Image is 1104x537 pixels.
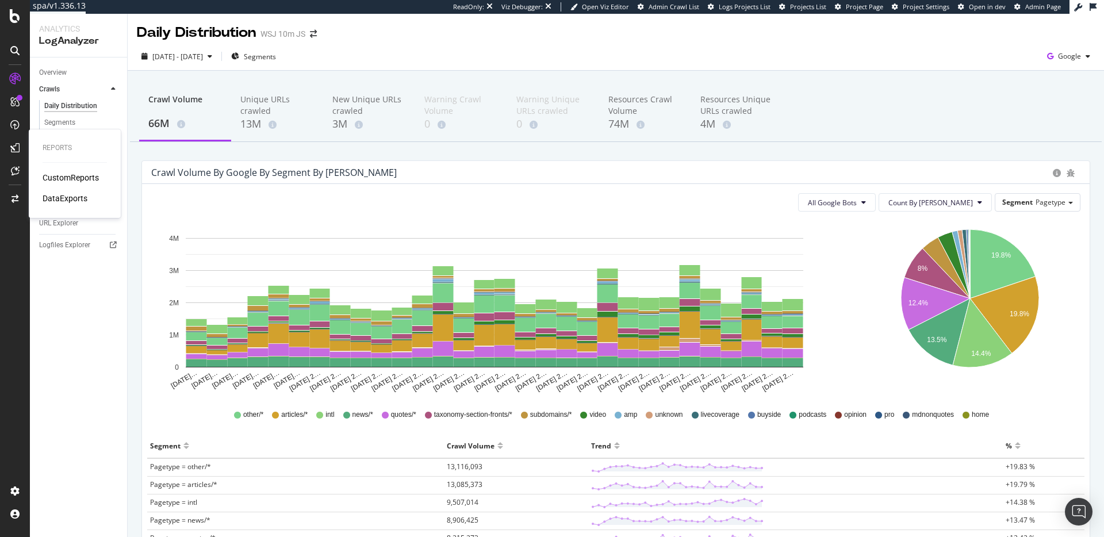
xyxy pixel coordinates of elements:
span: other/* [243,410,263,420]
span: All Google Bots [808,198,857,208]
div: WSJ 10m JS [260,28,305,40]
text: 4M [169,235,179,243]
span: 13,085,373 [447,480,482,489]
a: CustomReports [43,172,99,183]
div: 0 [424,117,498,132]
span: Open in dev [969,2,1006,11]
text: 1M [169,331,179,339]
text: 2M [169,299,179,307]
div: ReadOnly: [453,2,484,11]
button: All Google Bots [798,193,876,212]
span: Count By Day [888,198,973,208]
text: 3M [169,267,179,275]
span: [DATE] - [DATE] [152,52,203,62]
span: Project Page [846,2,883,11]
div: Logfiles Explorer [39,239,90,251]
span: home [972,410,989,420]
button: Google [1042,47,1095,66]
div: arrow-right-arrow-left [310,30,317,38]
text: 8% [917,265,927,273]
div: Trend [591,436,611,455]
a: Project Page [835,2,883,11]
a: URL Explorer [39,217,119,229]
svg: A chart. [861,221,1079,393]
span: 8,906,425 [447,515,478,525]
a: Admin Crawl List [638,2,699,11]
span: podcasts [799,410,826,420]
a: Admin Page [1014,2,1061,11]
span: amp [624,410,637,420]
div: Viz Debugger: [501,2,543,11]
div: 3M [332,117,406,132]
button: [DATE] - [DATE] [137,47,217,66]
span: Projects List [790,2,826,11]
span: Pagetype = intl [150,497,197,507]
span: intl [325,410,334,420]
span: Pagetype = other/* [150,462,211,471]
div: Daily Distribution [137,23,256,43]
span: buyside [757,410,781,420]
div: New Unique URLs crawled [332,94,406,117]
span: subdomains/* [530,410,572,420]
span: +19.83 % [1006,462,1035,471]
span: Google [1058,51,1081,61]
div: bug [1067,169,1075,177]
text: 12.4% [908,299,927,307]
div: Crawl Volume by google by Segment by [PERSON_NAME] [151,167,397,178]
div: Warning Unique URLs crawled [516,94,590,117]
span: Admin Page [1025,2,1061,11]
div: 0 [516,117,590,132]
div: 13M [240,117,314,132]
button: Count By [PERSON_NAME] [879,193,992,212]
div: Resources Unique URLs crawled [700,94,774,117]
div: circle-info [1053,169,1061,177]
a: DataExports [43,193,87,204]
span: quotes/* [391,410,416,420]
span: +19.79 % [1006,480,1035,489]
a: Logfiles Explorer [39,239,119,251]
svg: A chart. [151,221,837,393]
span: +13.47 % [1006,515,1035,525]
span: Logs Projects List [719,2,770,11]
span: Admin Crawl List [649,2,699,11]
span: Pagetype = articles/* [150,480,217,489]
a: Projects List [779,2,826,11]
div: Crawl Volume [148,94,222,116]
a: Project Settings [892,2,949,11]
span: +14.38 % [1006,497,1035,507]
div: % [1006,436,1012,455]
span: pro [884,410,894,420]
span: Open Viz Editor [582,2,629,11]
span: video [589,410,606,420]
span: Segments [244,52,276,62]
span: opinion [844,410,867,420]
text: 19.8% [991,251,1011,259]
div: Unique URLs crawled [240,94,314,117]
text: 13.5% [927,336,946,344]
span: Pagetype [1036,197,1065,207]
span: mdnonquotes [912,410,954,420]
a: Segments Distribution [44,117,119,141]
text: 19.8% [1010,310,1029,318]
div: URL Explorer [39,217,78,229]
div: 74M [608,117,682,132]
a: Logs Projects List [708,2,770,11]
div: Open Intercom Messenger [1065,498,1092,526]
span: taxonomy-section-fronts/* [434,410,512,420]
span: news/* [352,410,373,420]
a: Open in dev [958,2,1006,11]
div: Analytics [39,23,118,34]
text: 14.4% [971,350,991,358]
div: 4M [700,117,774,132]
div: LogAnalyzer [39,34,118,48]
span: articles/* [281,410,308,420]
span: Pagetype = news/* [150,515,210,525]
a: Overview [39,67,119,79]
a: Crawls [39,83,108,95]
a: Open Viz Editor [570,2,629,11]
span: 13,116,093 [447,462,482,471]
div: Segment [150,436,181,455]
